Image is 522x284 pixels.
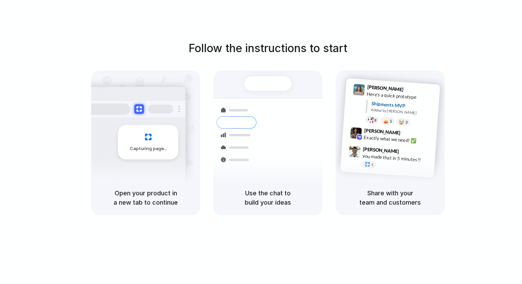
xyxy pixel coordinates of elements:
[363,145,399,155] span: [PERSON_NAME]
[367,83,404,93] span: [PERSON_NAME]
[371,163,374,167] span: 1
[364,127,400,137] span: [PERSON_NAME]
[403,130,417,138] span: 9:42 AM
[406,87,420,95] span: 9:41 AM
[405,120,408,124] span: 3
[344,188,436,207] h5: Share with your team and customers
[188,40,347,57] h1: Follow the instructions to start
[371,100,435,111] div: Shipments MVP
[374,118,377,122] span: 8
[371,107,434,117] div: Added by [PERSON_NAME]
[364,134,433,146] div: Exactly what we need! ✅
[367,90,436,102] div: Here's a quick prototype
[399,120,405,125] div: 🤯
[99,188,192,207] h5: Open your product in a new tab to continue
[401,149,415,157] span: 9:47 AM
[130,145,168,152] span: Capturing page
[362,153,431,164] div: you made that in 5 minutes?!
[222,188,314,207] h5: Use the chat to build your ideas
[390,119,392,123] span: 5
